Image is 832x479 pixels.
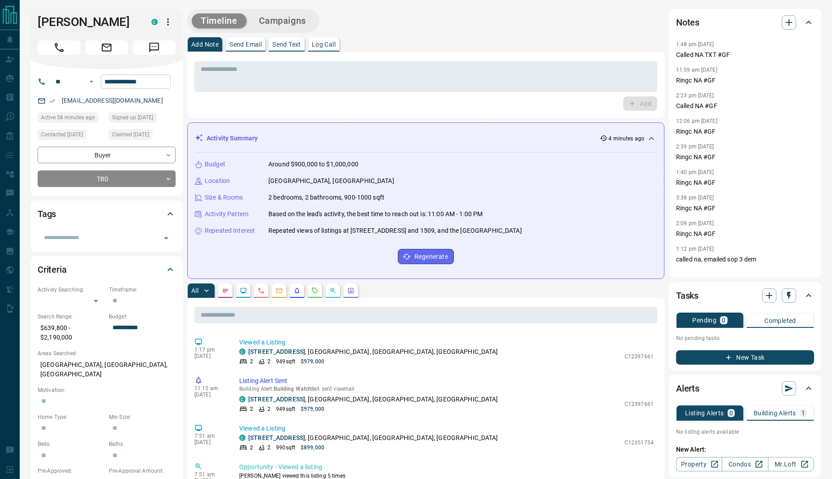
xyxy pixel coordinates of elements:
[38,286,104,294] p: Actively Searching:
[239,396,246,402] div: condos.ca
[311,287,319,294] svg: Requests
[194,433,226,439] p: 7:51 am
[267,357,271,366] p: 2
[676,101,814,111] p: Called NA #GF
[38,467,104,475] p: Pre-Approved:
[676,67,717,73] p: 11:59 am [DATE]
[398,249,454,264] button: Regenerate
[195,130,657,147] div: Activity Summary4 minutes ago
[191,287,198,294] p: All
[109,413,176,421] p: Min Size:
[191,41,219,48] p: Add Note
[38,262,67,277] h2: Criteria
[268,209,483,219] p: Based on the lead's activity, the best time to reach out is: 11:00 AM - 1:00 PM
[38,15,138,29] h1: [PERSON_NAME]
[38,349,176,357] p: Areas Searched:
[676,92,714,99] p: 2:23 pm [DATE]
[276,444,295,452] p: 990 sqft
[250,13,315,28] button: Campaigns
[62,97,163,104] a: [EMAIL_ADDRESS][DOMAIN_NAME]
[676,15,699,30] h2: Notes
[676,152,814,162] p: Ringc NA #GF
[268,160,358,169] p: Around $900,000 to $1,000,000
[276,357,295,366] p: 949 sqft
[609,135,644,143] p: 4 minutes ago
[109,286,176,294] p: Timeframe:
[722,317,725,323] p: 0
[38,386,176,394] p: Motivation:
[625,400,654,408] p: C12397661
[268,226,522,235] p: Repeated views of listings at [STREET_ADDRESS] and 1509, and the [GEOGRAPHIC_DATA]
[133,40,176,55] span: Message
[676,331,814,345] p: No pending tasks
[207,134,258,143] p: Activity Summary
[85,40,128,55] span: Email
[194,385,226,392] p: 11:15 am
[194,439,226,445] p: [DATE]
[268,193,384,202] p: 2 bedrooms, 2 bathrooms, 900-1000 sqft
[312,41,336,48] p: Log Call
[248,396,305,403] a: [STREET_ADDRESS]
[239,462,654,472] p: Opportunity - Viewed a listing
[676,204,814,213] p: Ringc NA #GF
[293,287,301,294] svg: Listing Alerts
[38,170,176,187] div: TBD
[267,444,271,452] p: 2
[676,220,714,226] p: 2:09 pm [DATE]
[272,41,301,48] p: Send Text
[112,113,153,122] span: Signed up [DATE]
[38,203,176,225] div: Tags
[38,259,176,280] div: Criteria
[676,195,714,201] p: 3:38 pm [DATE]
[239,435,246,441] div: condos.ca
[676,76,814,85] p: Ringc NA #GF
[676,127,814,136] p: Ringc NA #GF
[250,405,253,413] p: 2
[151,19,158,25] div: condos.ca
[676,288,698,303] h2: Tasks
[239,424,654,433] p: Viewed a Listing
[764,318,796,324] p: Completed
[38,147,176,163] div: Buyer
[239,376,654,386] p: Listing Alert Sent
[676,285,814,306] div: Tasks
[38,440,104,448] p: Beds:
[229,41,262,48] p: Send Email
[802,410,805,416] p: 1
[676,381,699,396] h2: Alerts
[676,41,714,48] p: 1:48 pm [DATE]
[676,229,814,239] p: Ringc NA #GF
[194,347,226,353] p: 1:17 pm
[41,113,95,122] span: Active 58 minutes ago
[38,313,104,321] p: Search Range:
[194,471,226,478] p: 7:51 am
[625,353,654,361] p: C12397661
[38,113,104,125] div: Fri Sep 12 2025
[347,287,354,294] svg: Agent Actions
[676,271,717,278] p: 10:15 am [DATE]
[109,467,176,475] p: Pre-Approval Amount:
[248,433,498,443] p: , [GEOGRAPHIC_DATA], [GEOGRAPHIC_DATA], [GEOGRAPHIC_DATA]
[109,440,176,448] p: Baths:
[240,287,247,294] svg: Lead Browsing Activity
[38,130,104,142] div: Thu Aug 28 2025
[276,405,295,413] p: 949 sqft
[768,457,814,471] a: Mr.Loft
[625,439,654,447] p: C12351754
[109,113,176,125] div: Sun Apr 16 2017
[112,130,149,139] span: Claimed [DATE]
[222,287,229,294] svg: Notes
[676,378,814,399] div: Alerts
[301,405,324,413] p: $979,000
[676,144,714,150] p: 2:39 pm [DATE]
[49,98,56,104] svg: Email Verified
[109,313,176,321] p: Budget:
[676,445,814,454] p: New Alert:
[248,347,498,357] p: , [GEOGRAPHIC_DATA], [GEOGRAPHIC_DATA], [GEOGRAPHIC_DATA]
[676,428,814,436] p: No listing alerts available
[676,178,814,187] p: Ringc NA #GF
[239,386,654,392] p: Building Alert : - sent via email
[250,357,253,366] p: 2
[267,405,271,413] p: 2
[676,118,717,124] p: 12:06 pm [DATE]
